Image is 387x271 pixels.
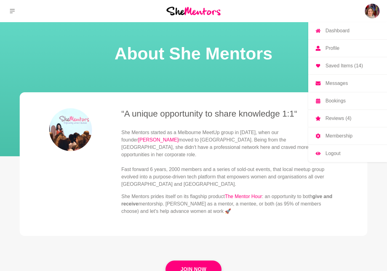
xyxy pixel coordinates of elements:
p: Logout [325,151,341,156]
img: Bianca [365,4,380,18]
a: BiancaDashboardProfileSaved Items (14)MessagesBookingsReviews (4)MembershipLogout [365,4,380,18]
a: Reviews (4) [308,110,387,127]
h3: “A unique opportunity to share knowledge 1:1“ [122,108,338,119]
a: Dashboard [308,22,387,39]
p: Dashboard [325,28,349,33]
p: She Mentors prides itself on its flagship product : an opportunity to both mentorship. [PERSON_NA... [122,193,338,215]
p: Membership [325,134,353,138]
h1: About She Mentors [7,42,380,65]
p: Saved Items (14) [325,63,363,68]
p: Profile [325,46,339,51]
a: Messages [308,75,387,92]
a: Saved Items (14) [308,57,387,74]
p: Messages [325,81,348,86]
a: The Mentor Hour [225,194,262,199]
a: Bookings [308,92,387,110]
img: She Mentors Logo [166,7,221,15]
a: Profile [308,40,387,57]
a: [PERSON_NAME] [138,137,179,142]
p: She Mentors started as a Melbourne MeetUp group in [DATE], when our founder moved to [GEOGRAPHIC_... [122,129,338,188]
p: Reviews (4) [325,116,351,121]
p: Bookings [325,98,346,103]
